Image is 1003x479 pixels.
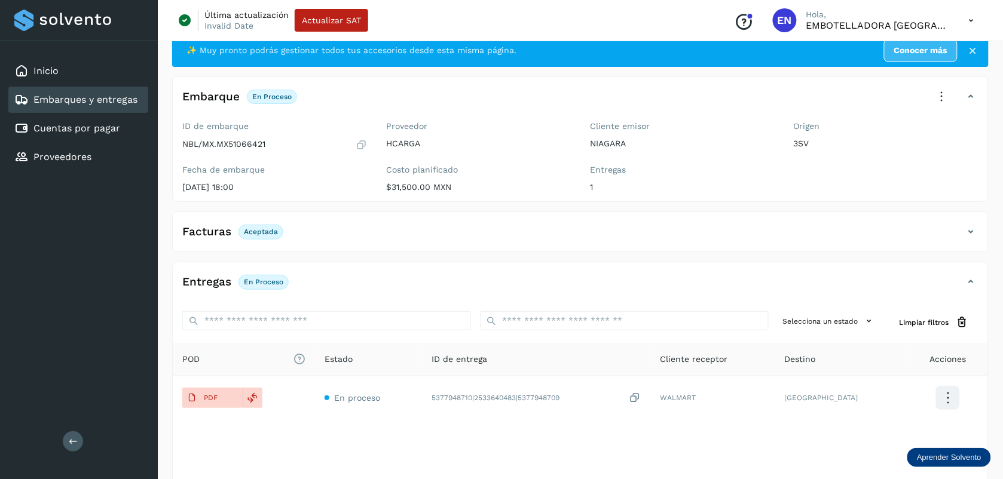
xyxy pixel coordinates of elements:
h4: Embarque [182,90,240,104]
label: Costo planificado [386,165,571,175]
p: [DATE] 18:00 [182,182,367,192]
p: En proceso [252,93,292,101]
label: Origen [794,121,978,131]
p: Hola, [806,10,950,20]
div: Embarques y entregas [8,87,148,113]
label: ID de embarque [182,121,367,131]
a: Inicio [33,65,59,76]
label: Proveedor [386,121,571,131]
div: 5377948710|2533640483|5377948709 [432,392,641,404]
p: Aceptada [244,228,278,236]
p: NIAGARA [590,139,775,149]
span: En proceso [334,393,380,403]
span: ID de entrega [432,353,488,366]
span: Cliente receptor [660,353,728,366]
button: Limpiar filtros [890,311,978,333]
div: EntregasEn proceso [173,272,988,302]
label: Cliente emisor [590,121,775,131]
div: Reemplazar POD [242,388,262,408]
div: Proveedores [8,144,148,170]
button: Actualizar SAT [295,9,368,32]
h4: Entregas [182,275,231,289]
button: Selecciona un estado [778,311,880,331]
p: NBL/MX.MX51066421 [182,139,265,149]
span: ✨ Muy pronto podrás gestionar todos tus accesorios desde esta misma página. [186,44,516,57]
h4: Facturas [182,225,231,239]
td: [GEOGRAPHIC_DATA] [775,376,909,419]
p: En proceso [244,278,283,286]
div: Inicio [8,58,148,84]
p: HCARGA [386,139,571,149]
p: Última actualización [204,10,289,20]
span: Estado [325,353,353,366]
div: Cuentas por pagar [8,115,148,142]
div: Aprender Solvento [907,448,991,467]
div: EmbarqueEn proceso [173,87,988,116]
a: Conocer más [884,39,958,62]
span: Acciones [930,353,967,366]
p: Aprender Solvento [917,453,981,462]
label: Entregas [590,165,775,175]
a: Proveedores [33,151,91,162]
p: 3SV [794,139,978,149]
p: $31,500.00 MXN [386,182,571,192]
td: WALMART [651,376,775,419]
span: POD [182,353,305,366]
label: Fecha de embarque [182,165,367,175]
span: Actualizar SAT [302,16,361,24]
span: Limpiar filtros [900,317,949,328]
button: PDF [182,388,242,408]
p: PDF [204,394,218,402]
div: FacturasAceptada [173,222,988,251]
p: 1 [590,182,775,192]
span: Destino [785,353,816,366]
a: Cuentas por pagar [33,122,120,134]
p: EMBOTELLADORA NIAGARA DE MEXICO [806,20,950,31]
a: Embarques y entregas [33,94,137,105]
p: Invalid Date [204,20,253,31]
